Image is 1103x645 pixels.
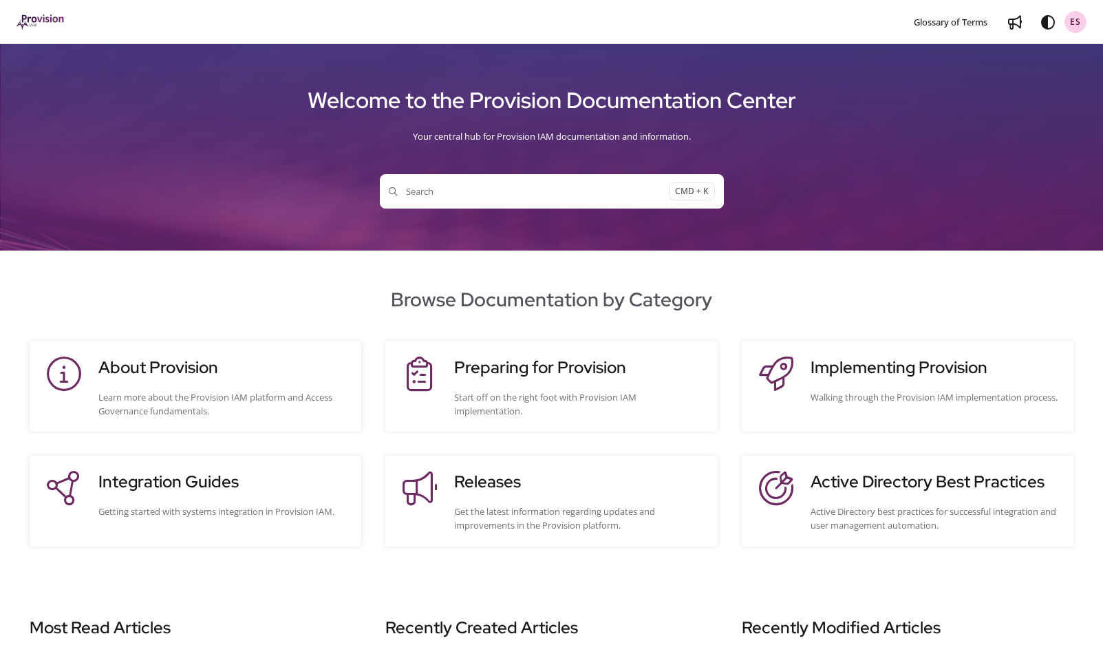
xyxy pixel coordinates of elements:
a: About ProvisionLearn more about the Provision IAM platform and Access Governance fundamentals. [43,355,347,418]
h3: Preparing for Provision [454,355,703,380]
div: Getting started with systems integration in Provision IAM. [98,505,347,518]
h3: Implementing Provision [811,355,1060,380]
span: Search [389,184,669,198]
h3: Releases [454,469,703,494]
button: ES [1064,11,1086,33]
div: Your central hub for Provision IAM documentation and information. [17,119,1086,154]
div: Active Directory best practices for successful integration and user management automation. [811,505,1060,532]
a: Preparing for ProvisionStart off on the right foot with Provision IAM implementation. [399,355,703,418]
button: SearchCMD + K [380,174,724,209]
h3: Most Read Articles [30,615,361,640]
a: Active Directory Best PracticesActive Directory best practices for successful integration and use... [756,469,1060,532]
h2: Browse Documentation by Category [17,285,1086,314]
a: Integration GuidesGetting started with systems integration in Provision IAM. [43,469,347,532]
h3: Recently Modified Articles [742,615,1073,640]
div: Start off on the right foot with Provision IAM implementation. [454,390,703,418]
span: CMD + K [669,182,715,201]
a: Implementing ProvisionWalking through the Provision IAM implementation process. [756,355,1060,418]
div: Learn more about the Provision IAM platform and Access Governance fundamentals. [98,390,347,418]
a: Whats new [1004,11,1026,33]
span: Glossary of Terms [914,16,987,28]
button: Theme options [1037,11,1059,33]
h3: About Provision [98,355,347,380]
h3: Recently Created Articles [385,615,717,640]
a: ReleasesGet the latest information regarding updates and improvements in the Provision platform. [399,469,703,532]
a: Project logo [17,14,65,30]
h3: Integration Guides [98,469,347,494]
div: Walking through the Provision IAM implementation process. [811,390,1060,404]
h3: Active Directory Best Practices [811,469,1060,494]
div: Get the latest information regarding updates and improvements in the Provision platform. [454,505,703,532]
img: brand logo [17,14,65,30]
h1: Welcome to the Provision Documentation Center [17,82,1086,119]
span: ES [1070,16,1081,29]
